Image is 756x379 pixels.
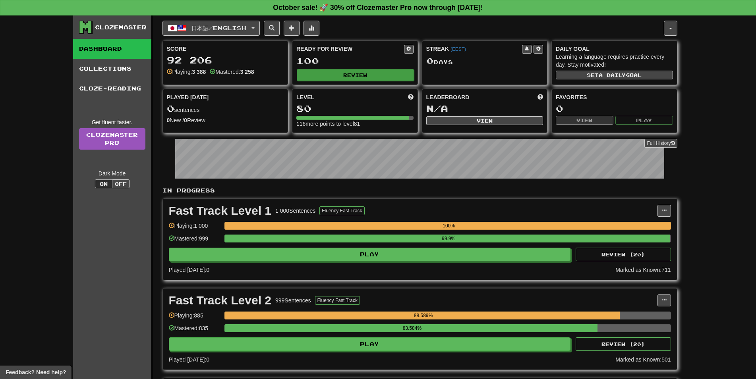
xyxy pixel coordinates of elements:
[296,104,414,114] div: 80
[556,104,673,114] div: 0
[275,207,315,215] div: 1 000 Sentences
[6,368,66,376] span: Open feedback widget
[169,337,571,351] button: Play
[169,356,209,363] span: Played [DATE]: 0
[227,324,597,332] div: 83.584%
[167,68,206,76] div: Playing:
[296,120,414,128] div: 116 more points to level 81
[273,4,483,12] strong: October sale! 🚀 30% off Clozemaster Pro now through [DATE]!
[191,25,246,31] span: 日本語 / English
[615,116,673,125] button: Play
[95,23,147,31] div: Clozemaster
[576,248,671,261] button: Review (20)
[319,206,364,215] button: Fluency Fast Track
[79,118,145,126] div: Get fluent faster.
[576,337,671,351] button: Review (20)
[167,103,174,114] span: 0
[169,205,272,217] div: Fast Track Level 1
[275,296,311,304] div: 999 Sentences
[296,93,314,101] span: Level
[408,93,414,101] span: Score more points to level up
[296,56,414,66] div: 100
[79,128,145,150] a: ClozemasterPro
[240,69,254,75] strong: 3 258
[192,69,206,75] strong: 3 388
[79,169,145,177] div: Dark Mode
[556,45,673,53] div: Daily Goal
[615,356,671,364] div: Marked as Known: 501
[210,68,254,76] div: Mastered:
[169,324,220,337] div: Mastered: 835
[162,21,260,36] button: 日本語/English
[556,71,673,79] button: Seta dailygoal
[304,21,319,36] button: More stats
[112,179,130,188] button: Off
[73,79,151,98] a: Cloze-Reading
[451,46,466,52] a: (EEST)
[599,72,626,78] span: a daily
[169,312,220,325] div: Playing: 885
[615,266,671,274] div: Marked as Known: 711
[426,45,522,53] div: Streak
[167,116,284,124] div: New / Review
[426,93,470,101] span: Leaderboard
[297,69,414,81] button: Review
[556,93,673,101] div: Favorites
[426,116,543,125] button: View
[167,104,284,114] div: sentences
[538,93,543,101] span: This week in points, UTC
[556,116,613,125] button: View
[426,103,448,114] span: N/A
[169,222,220,235] div: Playing: 1 000
[296,45,404,53] div: Ready for Review
[169,267,209,273] span: Played [DATE]: 0
[169,235,220,248] div: Mastered: 999
[167,93,209,101] span: Played [DATE]
[315,296,360,305] button: Fluency Fast Track
[162,187,677,194] p: In Progress
[73,39,151,59] a: Dashboard
[95,179,112,188] button: On
[167,45,284,53] div: Score
[169,294,272,306] div: Fast Track Level 2
[227,312,620,319] div: 88.589%
[644,139,677,148] button: Full History
[73,59,151,79] a: Collections
[227,235,671,242] div: 99.9%
[167,117,170,123] strong: 0
[556,53,673,69] div: Learning a language requires practice every day. Stay motivated!
[426,56,543,66] div: Day s
[169,248,571,261] button: Play
[284,21,300,36] button: Add sentence to collection
[184,117,187,123] strong: 0
[426,55,434,66] span: 0
[227,222,671,230] div: 100%
[167,55,284,65] div: 92 206
[264,21,280,36] button: Search sentences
